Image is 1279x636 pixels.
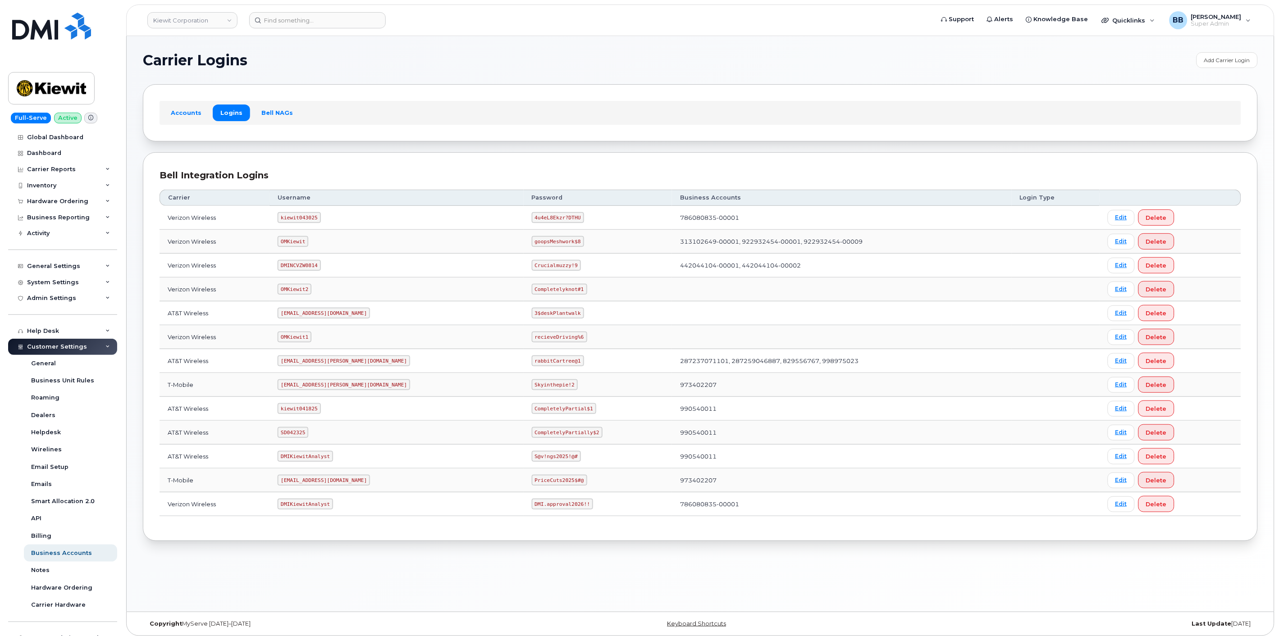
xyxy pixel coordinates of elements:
code: [EMAIL_ADDRESS][PERSON_NAME][DOMAIN_NAME] [278,379,410,390]
code: CompletelyPartial$1 [532,403,596,414]
span: Delete [1146,357,1167,365]
a: Edit [1108,449,1135,464]
a: Edit [1108,305,1135,321]
code: S@v!ngs2025!@# [532,451,581,462]
td: 973402207 [672,373,1011,397]
a: Edit [1108,472,1135,488]
span: Delete [1146,214,1167,222]
div: [DATE] [886,620,1258,627]
button: Delete [1138,353,1174,369]
span: Delete [1146,428,1167,437]
div: Bell Integration Logins [160,169,1241,182]
span: Delete [1146,261,1167,270]
td: Verizon Wireless [160,206,270,230]
th: Username [270,190,523,206]
span: Delete [1146,381,1167,389]
td: 442044104-00001, 442044104-00002 [672,254,1011,277]
td: 973402207 [672,468,1011,492]
button: Delete [1138,400,1174,417]
span: Delete [1146,333,1167,341]
button: Delete [1138,377,1174,393]
span: Delete [1146,452,1167,461]
a: Edit [1108,210,1135,226]
code: kiewit043025 [278,212,320,223]
code: 3$deskPlantwalk [532,308,584,318]
td: Verizon Wireless [160,325,270,349]
button: Delete [1138,472,1174,488]
code: CompletelyPartially$2 [532,427,603,438]
a: Edit [1108,377,1135,393]
code: rabbitCartree@1 [532,355,584,366]
code: OMKiewit2 [278,284,311,295]
a: Logins [213,104,250,121]
span: Delete [1146,476,1167,485]
td: Verizon Wireless [160,492,270,516]
button: Delete [1138,281,1174,297]
button: Delete [1138,305,1174,321]
code: DMIKiewitAnalyst [278,451,333,462]
code: DMIKiewitAnalyst [278,499,333,509]
code: 4u4eL8Ekzr?DTHU [532,212,584,223]
td: T-Mobile [160,373,270,397]
td: AT&T Wireless [160,397,270,421]
a: Edit [1108,353,1135,369]
a: Edit [1108,282,1135,297]
button: Delete [1138,448,1174,464]
code: DMI.approval2026!! [532,499,593,509]
a: Edit [1108,329,1135,345]
td: Verizon Wireless [160,230,270,254]
code: Completelyknot#1 [532,284,587,295]
button: Delete [1138,424,1174,441]
td: AT&T Wireless [160,445,270,468]
span: Carrier Logins [143,54,247,67]
code: PriceCuts2025$#@ [532,475,587,486]
code: [EMAIL_ADDRESS][DOMAIN_NAME] [278,475,370,486]
td: Verizon Wireless [160,254,270,277]
span: Delete [1146,237,1167,246]
button: Delete [1138,233,1174,250]
a: Bell NAGs [254,104,301,121]
td: 287237071101, 287259046887, 829556767, 998975023 [672,349,1011,373]
code: kiewit041825 [278,403,320,414]
td: Verizon Wireless [160,277,270,301]
button: Delete [1138,496,1174,512]
a: Edit [1108,258,1135,273]
code: [EMAIL_ADDRESS][PERSON_NAME][DOMAIN_NAME] [278,355,410,366]
td: 786080835-00001 [672,206,1011,230]
strong: Copyright [150,620,182,627]
code: DMINCVZW0814 [278,260,320,271]
code: Skyinthepie!2 [532,379,578,390]
button: Delete [1138,329,1174,345]
code: OMKiewit [278,236,308,247]
td: 990540011 [672,445,1011,468]
button: Delete [1138,257,1174,273]
td: AT&T Wireless [160,301,270,325]
code: goopsMeshwork$8 [532,236,584,247]
span: Delete [1146,285,1167,294]
code: OMKiewit1 [278,332,311,342]
code: [EMAIL_ADDRESS][DOMAIN_NAME] [278,308,370,318]
a: Edit [1108,496,1135,512]
span: Delete [1146,309,1167,318]
th: Login Type [1012,190,1100,206]
a: Edit [1108,401,1135,417]
iframe: Messenger Launcher [1240,597,1272,629]
td: 313102649-00001, 922932454-00001, 922932454-00009 [672,230,1011,254]
th: Password [524,190,672,206]
td: 990540011 [672,397,1011,421]
td: AT&T Wireless [160,349,270,373]
code: recieveDriving%6 [532,332,587,342]
a: Accounts [163,104,209,121]
td: T-Mobile [160,468,270,492]
td: AT&T Wireless [160,421,270,445]
th: Carrier [160,190,270,206]
td: 990540011 [672,421,1011,445]
a: Keyboard Shortcuts [667,620,726,627]
span: Delete [1146,500,1167,509]
strong: Last Update [1192,620,1232,627]
div: MyServe [DATE]–[DATE] [143,620,515,627]
td: 786080835-00001 [672,492,1011,516]
a: Edit [1108,425,1135,441]
code: Crucialmuzzy!9 [532,260,581,271]
span: Delete [1146,404,1167,413]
